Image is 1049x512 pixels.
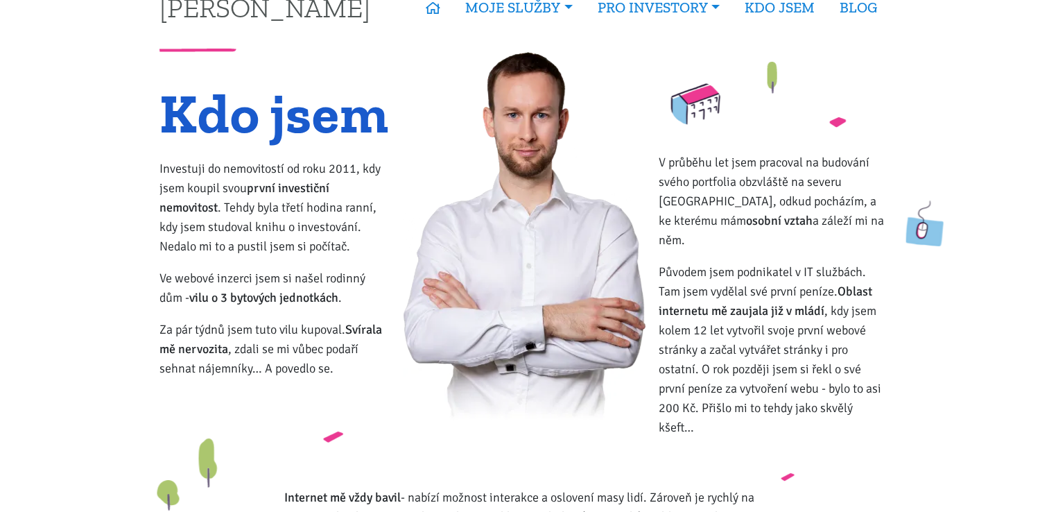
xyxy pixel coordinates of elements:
[159,268,390,307] p: Ve webové inzerci jsem si našel rodinný dům - .
[746,213,813,228] strong: osobní vztah
[159,159,390,256] p: Investuji do nemovitostí od roku 2011, kdy jsem koupil svou . Tehdy byla třetí hodina ranní, kdy ...
[659,262,890,437] p: Původem jsem podnikatel v IT službách. Tam jsem vydělal své první peníze. , kdy jsem kolem 12 let...
[189,290,338,305] strong: vilu o 3 bytových jednotkách
[659,153,890,250] p: V průběhu let jsem pracoval na budování svého portfolia obzvláště na severu [GEOGRAPHIC_DATA], od...
[284,490,401,505] strong: Internet mě vždy bavil
[159,90,390,137] h1: Kdo jsem
[159,320,390,378] p: Za pár týdnů jsem tuto vilu kupoval. , zdali se mi vůbec podaří sehnat nájemníky… A povedlo se.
